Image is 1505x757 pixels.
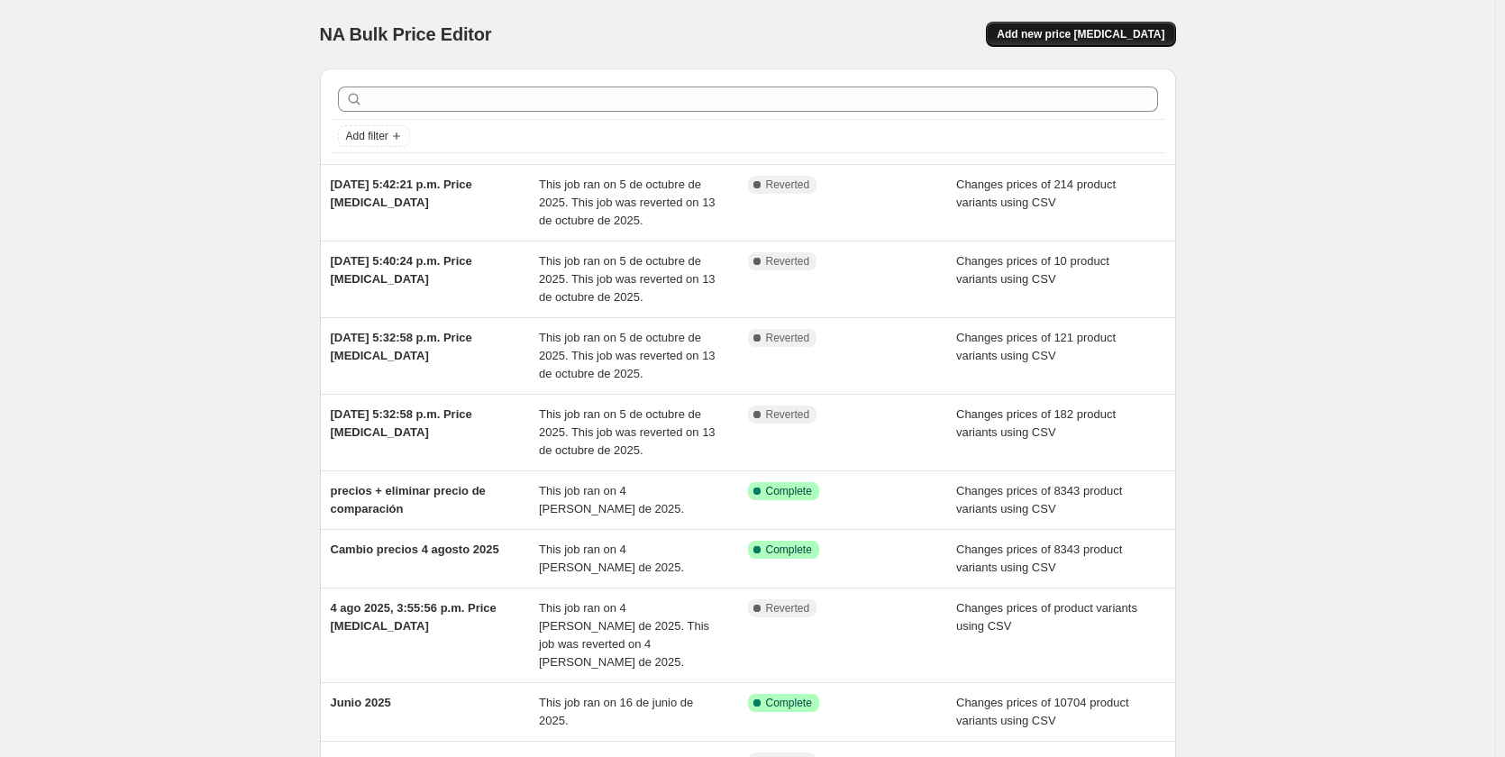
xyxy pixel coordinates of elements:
[766,696,812,710] span: Complete
[539,178,716,227] span: This job ran on 5 de octubre de 2025. This job was reverted on 13 de octubre de 2025.
[539,407,716,457] span: This job ran on 5 de octubre de 2025. This job was reverted on 13 de octubre de 2025.
[766,484,812,498] span: Complete
[539,543,684,574] span: This job ran on 4 [PERSON_NAME] de 2025.
[320,24,492,44] span: NA Bulk Price Editor
[331,331,472,362] span: [DATE] 5:32:58 p.m. Price [MEDICAL_DATA]
[956,254,1109,286] span: Changes prices of 10 product variants using CSV
[766,601,810,616] span: Reverted
[346,129,388,143] span: Add filter
[766,331,810,345] span: Reverted
[539,601,709,669] span: This job ran on 4 [PERSON_NAME] de 2025. This job was reverted on 4 [PERSON_NAME] de 2025.
[956,543,1122,574] span: Changes prices of 8343 product variants using CSV
[539,254,716,304] span: This job ran on 5 de octubre de 2025. This job was reverted on 13 de octubre de 2025.
[539,484,684,515] span: This job ran on 4 [PERSON_NAME] de 2025.
[956,407,1116,439] span: Changes prices of 182 product variants using CSV
[766,407,810,422] span: Reverted
[331,601,497,633] span: 4 ago 2025, 3:55:56 p.m. Price [MEDICAL_DATA]
[331,696,391,709] span: Junio 2025
[956,178,1116,209] span: Changes prices of 214 product variants using CSV
[539,331,716,380] span: This job ran on 5 de octubre de 2025. This job was reverted on 13 de octubre de 2025.
[956,601,1137,633] span: Changes prices of product variants using CSV
[331,254,472,286] span: [DATE] 5:40:24 p.m. Price [MEDICAL_DATA]
[766,254,810,269] span: Reverted
[331,178,472,209] span: [DATE] 5:42:21 p.m. Price [MEDICAL_DATA]
[766,178,810,192] span: Reverted
[956,696,1129,727] span: Changes prices of 10704 product variants using CSV
[766,543,812,557] span: Complete
[539,696,693,727] span: This job ran on 16 de junio de 2025.
[338,125,410,147] button: Add filter
[997,27,1164,41] span: Add new price [MEDICAL_DATA]
[331,407,472,439] span: [DATE] 5:32:58 p.m. Price [MEDICAL_DATA]
[331,484,486,515] span: precios + eliminar precio de comparación
[956,484,1122,515] span: Changes prices of 8343 product variants using CSV
[331,543,499,556] span: Cambio precios 4 agosto 2025
[956,331,1116,362] span: Changes prices of 121 product variants using CSV
[986,22,1175,47] button: Add new price [MEDICAL_DATA]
